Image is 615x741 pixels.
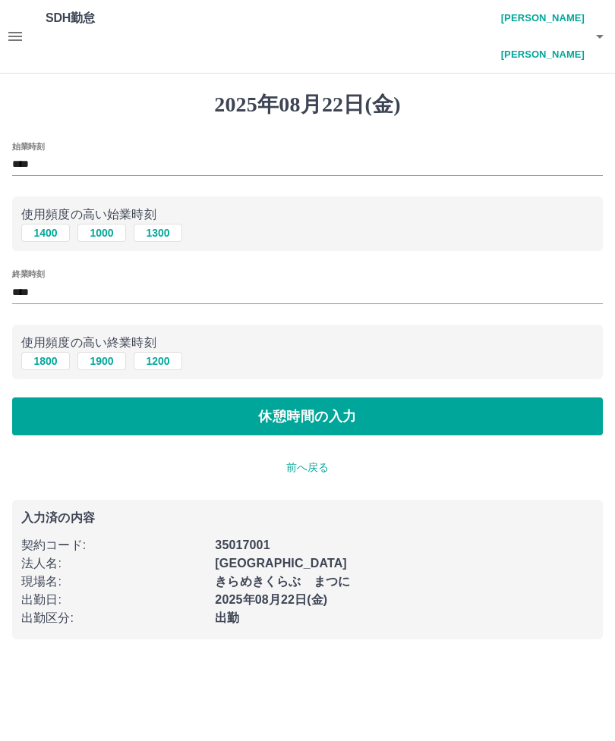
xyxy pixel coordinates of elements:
[12,140,44,152] label: 始業時刻
[134,224,182,242] button: 1300
[21,609,206,627] p: 出勤区分 :
[215,538,270,551] b: 35017001
[77,352,126,370] button: 1900
[77,224,126,242] button: 1000
[21,512,594,524] p: 入力済の内容
[21,334,594,352] p: 使用頻度の高い終業時刻
[21,536,206,554] p: 契約コード :
[12,397,603,435] button: 休憩時間の入力
[12,460,603,476] p: 前へ戻る
[21,573,206,591] p: 現場名 :
[21,224,70,242] button: 1400
[215,593,327,606] b: 2025年08月22日(金)
[21,352,70,370] button: 1800
[215,575,350,588] b: きらめきくらぶ まつに
[215,557,347,570] b: [GEOGRAPHIC_DATA]
[215,611,239,624] b: 出勤
[21,554,206,573] p: 法人名 :
[12,92,603,118] h1: 2025年08月22日(金)
[12,268,44,280] label: 終業時刻
[21,591,206,609] p: 出勤日 :
[21,206,594,224] p: 使用頻度の高い始業時刻
[134,352,182,370] button: 1200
